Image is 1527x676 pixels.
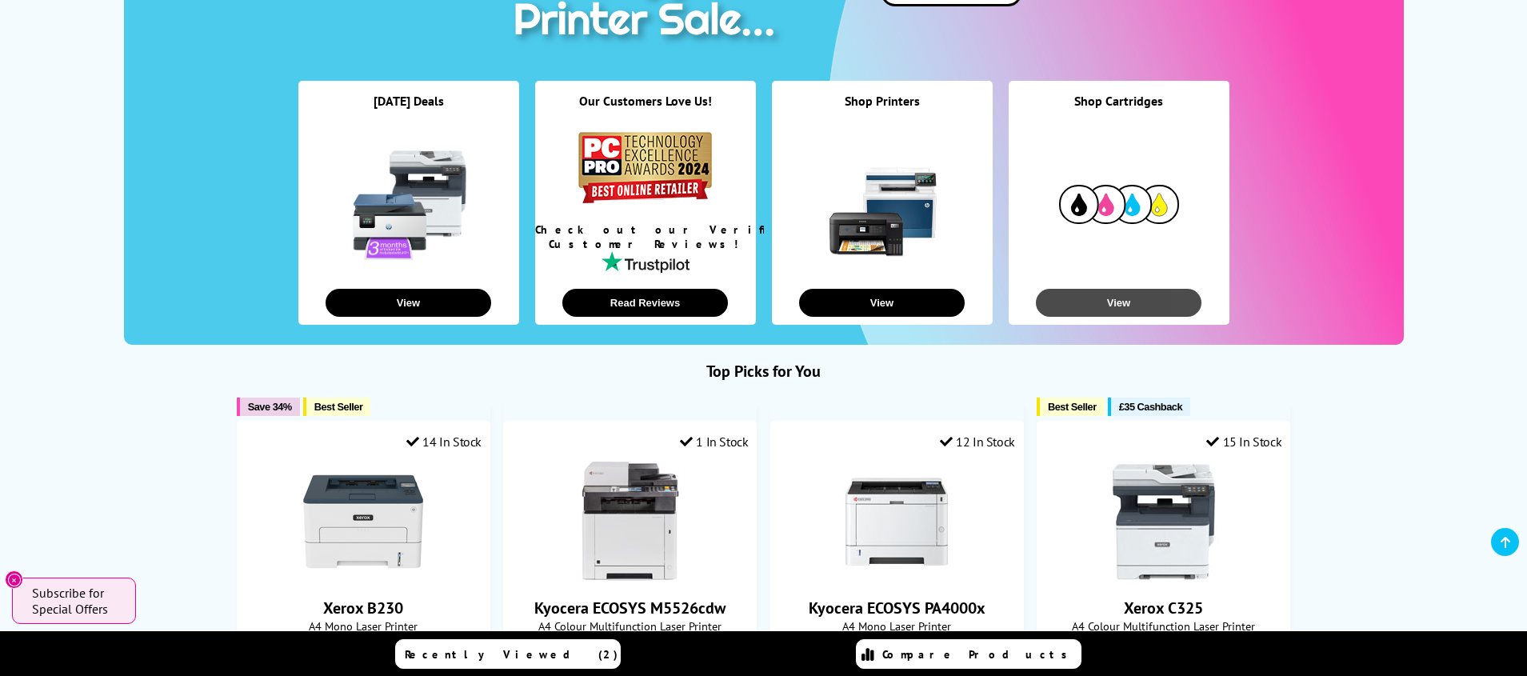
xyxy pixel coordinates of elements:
[1036,289,1201,317] button: View
[534,598,726,618] a: Kyocera ECOSYS M5526cdw
[837,462,957,582] img: Kyocera ECOSYS PA4000x
[1206,434,1281,450] div: 15 In Stock
[1108,398,1190,416] button: £35 Cashback
[406,434,482,450] div: 14 In Stock
[837,569,957,585] a: Kyocera ECOSYS PA4000x
[5,570,23,589] button: Close
[303,462,423,582] img: Xerox B230
[799,289,965,317] button: View
[772,93,993,129] div: Shop Printers
[1045,618,1281,634] span: A4 Colour Multifunction Laser Printer
[1048,401,1097,413] span: Best Seller
[570,569,690,585] a: Kyocera ECOSYS M5526cdw
[1009,93,1229,129] div: Shop Cartridges
[405,647,618,662] span: Recently Viewed (2)
[570,462,690,582] img: Kyocera ECOSYS M5526cdw
[809,598,985,618] a: Kyocera ECOSYS PA4000x
[246,618,482,634] span: A4 Mono Laser Printer
[940,434,1015,450] div: 12 In Stock
[323,598,403,618] a: Xerox B230
[535,222,756,251] div: Check out our Verified Customer Reviews!
[32,585,120,617] span: Subscribe for Special Offers
[779,618,1015,634] span: A4 Mono Laser Printer
[326,289,491,317] button: View
[395,639,621,669] a: Recently Viewed (2)
[248,401,292,413] span: Save 34%
[680,434,749,450] div: 1 In Stock
[303,569,423,585] a: Xerox B230
[562,289,728,317] button: Read Reviews
[314,401,363,413] span: Best Seller
[535,93,756,129] div: Our Customers Love Us!
[1037,398,1105,416] button: Best Seller
[237,398,300,416] button: Save 34%
[882,647,1076,662] span: Compare Products
[512,618,748,634] span: A4 Colour Multifunction Laser Printer
[1104,569,1224,585] a: Xerox C325
[1104,462,1224,582] img: Xerox C325
[1124,598,1203,618] a: Xerox C325
[303,398,371,416] button: Best Seller
[856,639,1081,669] a: Compare Products
[298,93,519,129] div: [DATE] Deals
[1119,401,1182,413] span: £35 Cashback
